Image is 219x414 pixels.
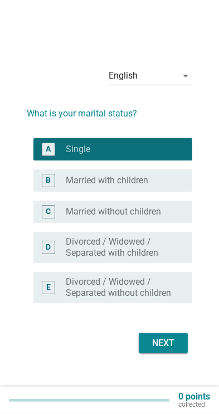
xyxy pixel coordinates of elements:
[46,174,51,186] div: B
[148,337,179,350] div: Next
[66,175,148,186] label: Married with children
[46,281,51,293] div: E
[27,96,192,120] h2: What is your marital status?
[46,241,51,253] div: D
[66,276,174,299] label: Divorced / Widowed / Separated without children
[178,401,210,408] p: collected
[66,236,174,259] label: Divorced / Widowed / Separated with children
[66,206,161,217] label: Married without children
[109,71,138,81] div: English
[46,143,51,155] div: A
[66,144,90,155] label: Single
[46,206,51,217] div: C
[139,333,188,353] button: Next
[178,393,210,401] p: 0 points
[179,69,192,82] i: arrow_drop_down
